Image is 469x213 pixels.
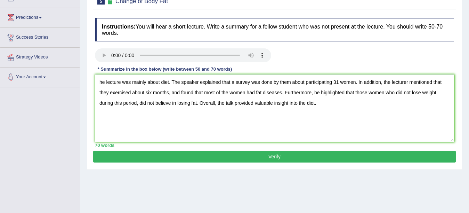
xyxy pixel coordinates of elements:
button: Verify [93,151,456,163]
div: 70 words [95,142,454,149]
a: Your Account [0,68,80,85]
div: * Summarize in the box below (write between 50 and 70 words) [95,66,235,72]
a: Success Stories [0,28,80,45]
a: Strategy Videos [0,48,80,65]
a: Predictions [0,8,80,25]
h4: You will hear a short lecture. Write a summary for a fellow student who was not present at the le... [95,18,454,41]
b: Instructions: [102,24,136,30]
